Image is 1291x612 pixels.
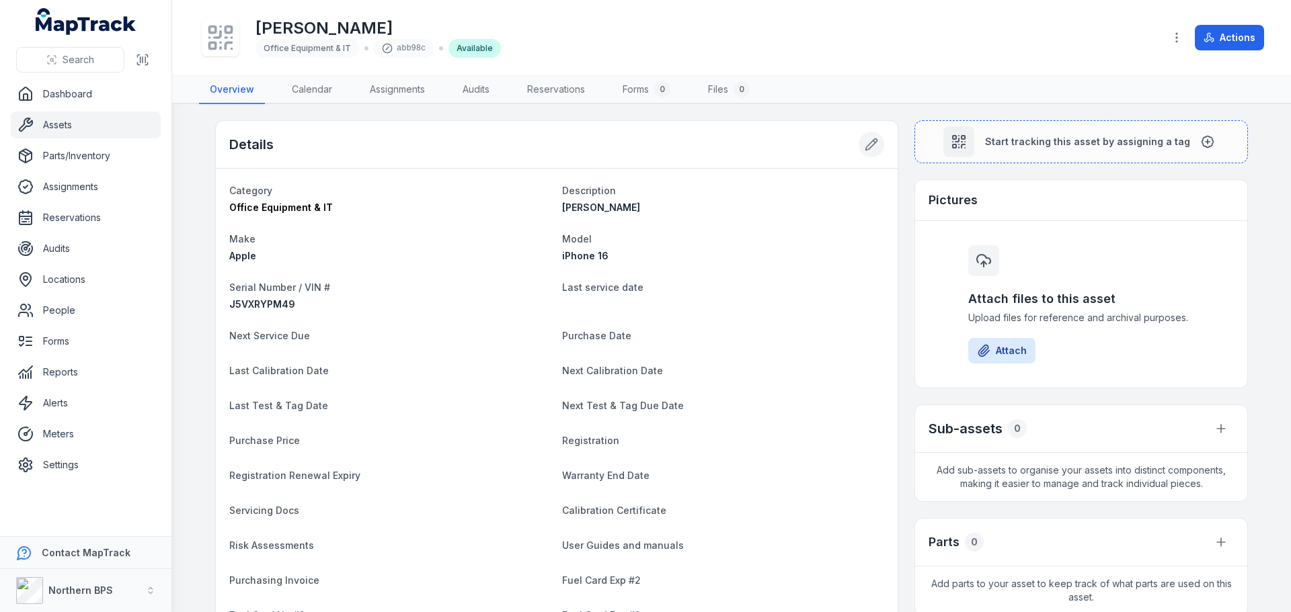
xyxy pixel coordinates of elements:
[562,330,631,341] span: Purchase Date
[36,8,136,35] a: MapTrack
[562,233,592,245] span: Model
[229,202,333,213] span: Office Equipment & IT
[562,435,619,446] span: Registration
[929,419,1003,438] h2: Sub-assets
[562,250,609,261] span: iPhone 16
[229,281,330,293] span: Serial Number / VIN #
[63,53,94,67] span: Search
[11,173,161,200] a: Assignments
[11,390,161,417] a: Alerts
[562,400,684,411] span: Next Test & Tag Due Date
[914,120,1248,163] button: Start tracking this asset by assigning a tag
[562,470,650,481] span: Warranty End Date
[448,39,501,58] div: Available
[11,328,161,355] a: Forms
[11,81,161,107] a: Dashboard
[229,470,360,481] span: Registration Renewal Expiry
[1008,419,1027,438] div: 0
[915,453,1247,501] span: Add sub-assets to organise your assets into distinct components, making it easier to manage and t...
[929,533,960,552] h3: Parts
[42,547,130,558] strong: Contact MapTrack
[229,298,295,310] span: J5VXRYPM49
[16,47,124,73] button: Search
[11,451,161,478] a: Settings
[229,250,256,261] span: Apple
[697,76,760,104] a: Files0
[1195,25,1264,50] button: Actions
[229,574,319,586] span: Purchasing Invoice
[229,400,328,411] span: Last Test & Tag Date
[562,185,616,196] span: Description
[562,202,640,213] span: [PERSON_NAME]
[734,81,750,97] div: 0
[562,365,663,376] span: Next Calibration Date
[562,505,666,516] span: Calibration Certificate
[281,76,343,104] a: Calendar
[562,539,684,551] span: User Guides and manuals
[968,311,1194,324] span: Upload files for reference and archival purposes.
[968,290,1194,308] h3: Attach files to this asset
[374,39,434,58] div: abb98c
[199,76,265,104] a: Overview
[654,81,670,97] div: 0
[229,539,314,551] span: Risk Assessments
[229,505,299,516] span: Servicing Docs
[985,135,1190,148] span: Start tracking this asset by assigning a tag
[48,584,113,596] strong: Northern BPS
[11,204,161,231] a: Reservations
[965,533,984,552] div: 0
[11,421,161,447] a: Meters
[968,338,1035,363] button: Attach
[11,235,161,262] a: Audits
[562,574,641,586] span: Fuel Card Exp #2
[229,435,300,446] span: Purchase Price
[229,185,272,196] span: Category
[256,17,501,39] h1: [PERSON_NAME]
[229,365,329,376] span: Last Calibration Date
[11,142,161,169] a: Parts/Inventory
[264,43,351,53] span: Office Equipment & IT
[516,76,596,104] a: Reservations
[229,135,274,154] h2: Details
[11,297,161,324] a: People
[562,281,643,293] span: Last service date
[229,233,256,245] span: Make
[929,191,978,210] h3: Pictures
[11,112,161,138] a: Assets
[11,266,161,293] a: Locations
[229,330,310,341] span: Next Service Due
[612,76,681,104] a: Forms0
[452,76,500,104] a: Audits
[359,76,436,104] a: Assignments
[11,359,161,386] a: Reports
